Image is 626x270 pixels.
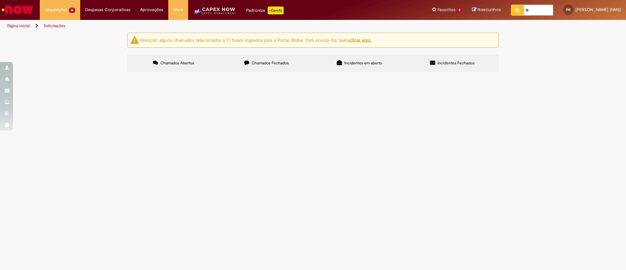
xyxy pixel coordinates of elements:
span: 5 [457,8,462,13]
a: Solicitações [44,23,66,28]
span: Requisições [45,7,67,13]
span: [PERSON_NAME] (NM3) [575,7,621,12]
a: Rascunhos [472,7,501,13]
span: Chamados Abertos [160,60,194,66]
ul: Trilhas de página [5,20,412,32]
span: More [173,7,183,13]
img: CapexLogo5.png [193,7,236,20]
span: FM [566,8,571,12]
span: Rascunhos [478,7,501,13]
span: Aprovações [140,7,163,13]
span: 16 [69,8,75,13]
button: Pesquisar [511,5,524,16]
img: ServiceNow [1,3,34,16]
ng-bind-html: Atenção: alguns chamados relacionados a T.I foram migrados para o Portal Global. Para acessá-los,... [140,37,371,43]
span: Chamados Fechados [252,60,289,66]
a: Página inicial [7,23,30,28]
a: clicar aqui. [350,37,371,43]
div: Padroniza [246,7,284,14]
span: Favoritos [438,7,455,13]
span: Incidentes Fechados [438,60,475,66]
p: +GenAi [268,7,284,14]
span: Incidentes em aberto [344,60,382,66]
span: Despesas Corporativas [85,7,130,13]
